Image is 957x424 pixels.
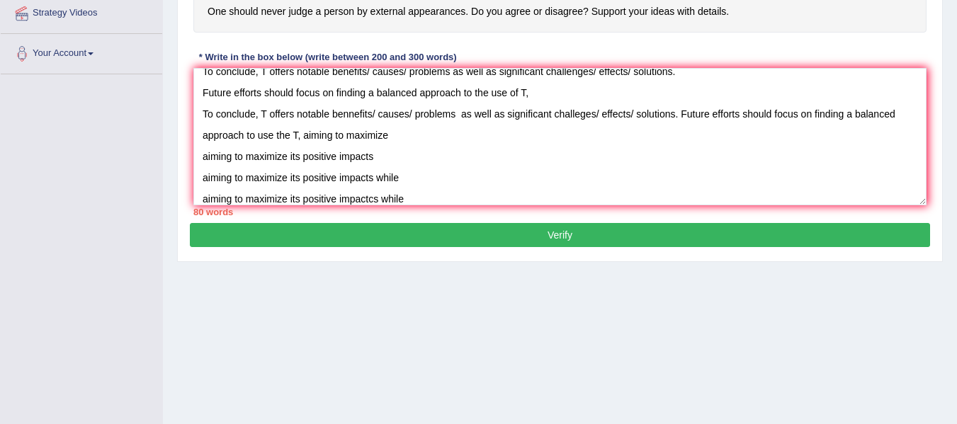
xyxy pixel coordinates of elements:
[193,205,927,219] div: 80 words
[190,223,930,247] button: Verify
[193,50,462,64] div: * Write in the box below (write between 200 and 300 words)
[1,34,162,69] a: Your Account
